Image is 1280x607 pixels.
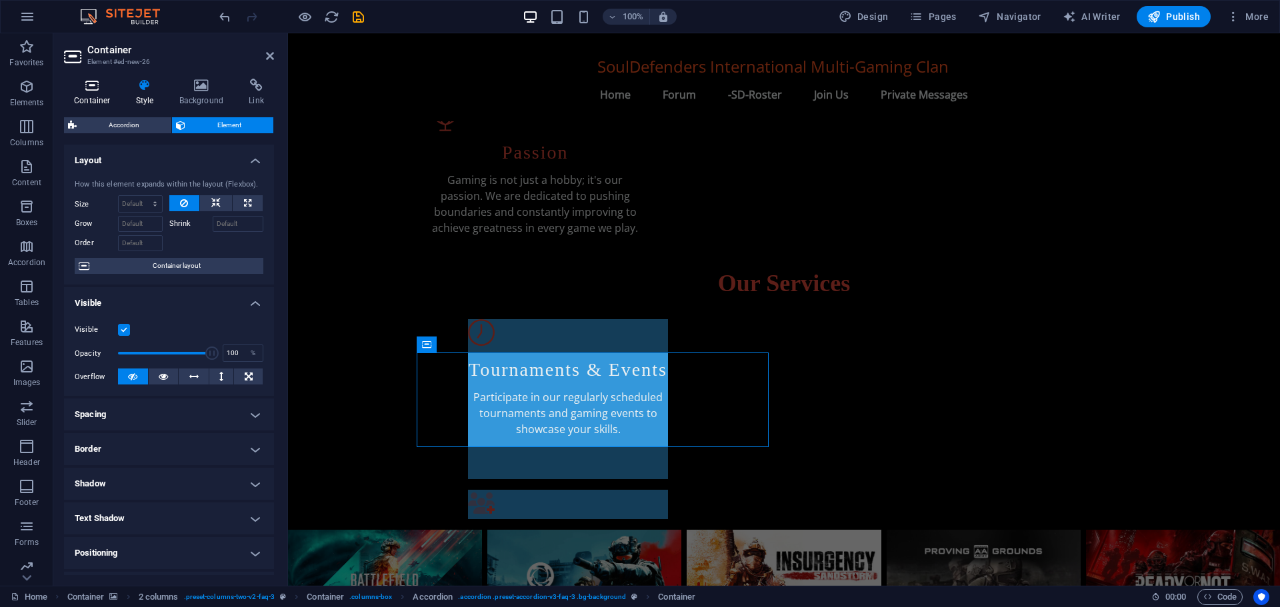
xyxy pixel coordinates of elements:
[1253,589,1269,605] button: Usercentrics
[244,345,263,361] div: %
[75,179,263,191] div: How this element expands within the layout (Flexbox).
[75,235,118,251] label: Order
[13,377,41,388] p: Images
[75,216,118,232] label: Grow
[75,369,118,385] label: Overflow
[64,287,274,311] h4: Visible
[904,6,961,27] button: Pages
[657,11,669,23] i: On resize automatically adjust zoom level to fit chosen device.
[87,56,247,68] h3: Element #ed-new-26
[75,258,263,274] button: Container layout
[349,589,392,605] span: . columns-box
[239,79,274,107] h4: Link
[978,10,1041,23] span: Navigator
[93,258,259,274] span: Container layout
[87,44,274,56] h2: Container
[64,433,274,465] h4: Border
[184,589,275,605] span: . preset-columns-two-v2-faq-3
[458,589,626,605] span: . accordion .preset-accordion-v3-faq-3 .bg-background
[1227,10,1269,23] span: More
[1057,6,1126,27] button: AI Writer
[658,589,695,605] span: Click to select. Double-click to edit
[413,589,453,605] span: Click to select. Double-click to edit
[351,9,366,25] i: Save (Ctrl+S)
[64,79,126,107] h4: Container
[118,235,163,251] input: Default
[839,10,889,23] span: Design
[1137,6,1211,27] button: Publish
[64,145,274,169] h4: Layout
[833,6,894,27] button: Design
[64,537,274,569] h4: Positioning
[64,572,274,604] h4: Transform
[9,57,43,68] p: Favorites
[350,9,366,25] button: save
[1165,589,1186,605] span: 00 00
[172,117,273,133] button: Element
[217,9,233,25] button: undo
[75,350,118,357] label: Opacity
[1063,10,1121,23] span: AI Writer
[11,337,43,348] p: Features
[126,79,169,107] h4: Style
[833,6,894,27] div: Design (Ctrl+Alt+Y)
[603,9,650,25] button: 100%
[909,10,956,23] span: Pages
[10,137,43,148] p: Columns
[324,9,339,25] i: Reload page
[64,468,274,500] h4: Shadow
[280,593,286,600] i: This element is a customizable preset
[1197,589,1243,605] button: Code
[323,9,339,25] button: reload
[67,589,696,605] nav: breadcrumb
[17,417,37,428] p: Slider
[297,9,313,25] button: Click here to leave preview mode and continue editing
[67,589,105,605] span: Click to select. Double-click to edit
[15,297,39,308] p: Tables
[77,9,177,25] img: Editor Logo
[81,117,167,133] span: Accordion
[1147,10,1200,23] span: Publish
[169,216,213,232] label: Shrink
[1221,6,1274,27] button: More
[307,589,344,605] span: Click to select. Double-click to edit
[64,117,171,133] button: Accordion
[189,117,269,133] span: Element
[169,79,239,107] h4: Background
[109,593,117,600] i: This element contains a background
[64,502,274,534] h4: Text Shadow
[15,537,39,548] p: Forms
[64,398,274,430] h4: Spacing
[1175,592,1177,602] span: :
[139,589,179,605] span: Click to select. Double-click to edit
[8,257,45,268] p: Accordion
[75,322,118,338] label: Visible
[75,201,118,208] label: Size
[213,216,264,232] input: Default
[12,177,41,188] p: Content
[973,6,1047,27] button: Navigator
[16,217,38,228] p: Boxes
[631,593,637,600] i: This element is a customizable preset
[217,9,233,25] i: Undo: Change link (Ctrl+Z)
[11,589,47,605] a: Click to cancel selection. Double-click to open Pages
[15,497,39,508] p: Footer
[1203,589,1237,605] span: Code
[1151,589,1187,605] h6: Session time
[623,9,644,25] h6: 100%
[118,216,163,232] input: Default
[10,97,44,108] p: Elements
[13,457,40,468] p: Header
